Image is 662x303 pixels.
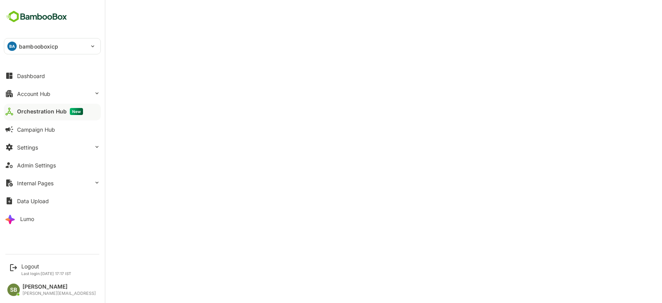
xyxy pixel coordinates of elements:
div: BAbambooboxicp [4,38,100,54]
div: Data Upload [17,198,49,204]
div: BA [7,42,17,51]
div: Dashboard [17,73,45,79]
p: Last login: [DATE] 17:17 IST [21,271,71,276]
div: [PERSON_NAME][EMAIL_ADDRESS] [22,291,96,296]
div: Internal Pages [17,180,54,186]
button: Data Upload [4,193,101,209]
button: Lumo [4,211,101,226]
img: BambooboxFullLogoMark.5f36c76dfaba33ec1ec1367b70bb1252.svg [4,9,69,24]
div: SB [7,284,20,296]
div: Orchestration Hub [17,108,83,115]
button: Account Hub [4,86,101,101]
div: Lumo [20,216,34,222]
div: Settings [17,144,38,151]
button: Campaign Hub [4,122,101,137]
button: Internal Pages [4,175,101,191]
div: Campaign Hub [17,126,55,133]
button: Settings [4,139,101,155]
span: New [70,108,83,115]
div: Account Hub [17,91,50,97]
div: [PERSON_NAME] [22,284,96,290]
button: Orchestration HubNew [4,104,101,119]
div: Logout [21,263,71,270]
button: Admin Settings [4,157,101,173]
p: bambooboxicp [19,42,59,50]
button: Dashboard [4,68,101,84]
div: Admin Settings [17,162,56,169]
